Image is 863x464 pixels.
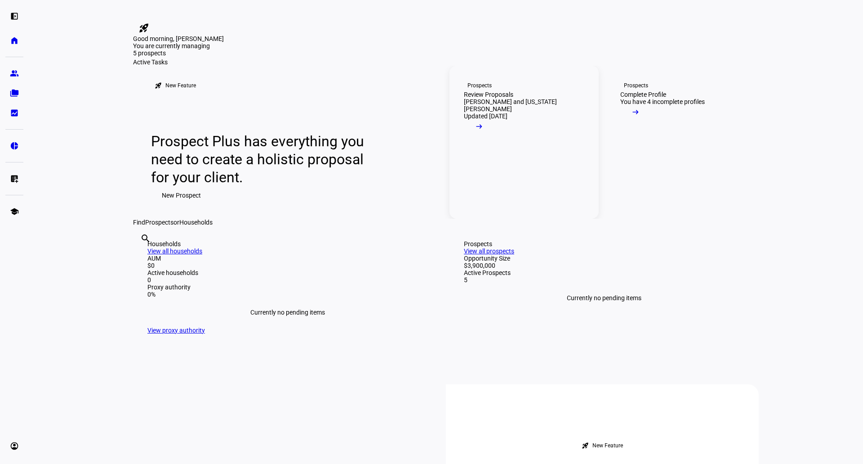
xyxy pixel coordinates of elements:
[138,23,149,33] mat-icon: rocket_launch
[10,207,19,216] eth-mat-symbol: school
[5,104,23,122] a: bid_landscape
[155,82,162,89] mat-icon: rocket_launch
[464,276,744,284] div: 5
[162,186,201,204] span: New Prospect
[464,248,514,255] a: View all prospects
[147,327,205,334] a: View proxy authority
[147,248,202,255] a: View all households
[179,219,213,226] span: Households
[606,66,755,219] a: ProspectsComplete ProfileYou have 4 incomplete profiles
[133,42,210,50] span: You are currently managing
[592,442,623,449] div: New Feature
[133,219,759,226] div: Find or
[624,82,648,89] div: Prospects
[10,36,19,45] eth-mat-symbol: home
[10,141,19,150] eth-mat-symbol: pie_chart
[147,262,428,269] div: $0
[147,291,428,298] div: 0%
[165,82,196,89] div: New Feature
[151,132,373,186] div: Prospect Plus has everything you need to create a holistic proposal for your client.
[151,186,212,204] button: New Prospect
[10,174,19,183] eth-mat-symbol: list_alt_add
[147,276,428,284] div: 0
[464,98,584,113] div: [PERSON_NAME] and [US_STATE][PERSON_NAME]
[140,233,151,244] mat-icon: search
[147,240,428,248] div: Households
[133,59,759,66] div: Active Tasks
[10,441,19,450] eth-mat-symbol: account_circle
[620,91,666,98] div: Complete Profile
[449,66,599,219] a: ProspectsReview Proposals[PERSON_NAME] and [US_STATE][PERSON_NAME]Updated [DATE]
[631,108,640,117] mat-icon: arrow_right_alt
[464,113,507,120] div: Updated [DATE]
[140,245,142,256] input: Enter name of prospect or household
[582,442,589,449] mat-icon: rocket_launch
[464,240,744,248] div: Prospects
[475,122,484,131] mat-icon: arrow_right_alt
[5,32,23,50] a: home
[620,98,705,105] div: You have 4 incomplete profiles
[467,82,492,89] div: Prospects
[464,91,513,98] div: Review Proposals
[10,69,19,78] eth-mat-symbol: group
[147,269,428,276] div: Active households
[5,137,23,155] a: pie_chart
[464,284,744,312] div: Currently no pending items
[147,298,428,327] div: Currently no pending items
[10,89,19,98] eth-mat-symbol: folder_copy
[10,108,19,117] eth-mat-symbol: bid_landscape
[5,84,23,102] a: folder_copy
[133,50,223,57] div: 5 prospects
[147,255,428,262] div: AUM
[5,64,23,82] a: group
[464,262,744,269] div: $3,900,000
[464,269,744,276] div: Active Prospects
[145,219,173,226] span: Prospects
[133,35,759,42] div: Good morning, [PERSON_NAME]
[10,12,19,21] eth-mat-symbol: left_panel_open
[464,255,744,262] div: Opportunity Size
[147,284,428,291] div: Proxy authority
